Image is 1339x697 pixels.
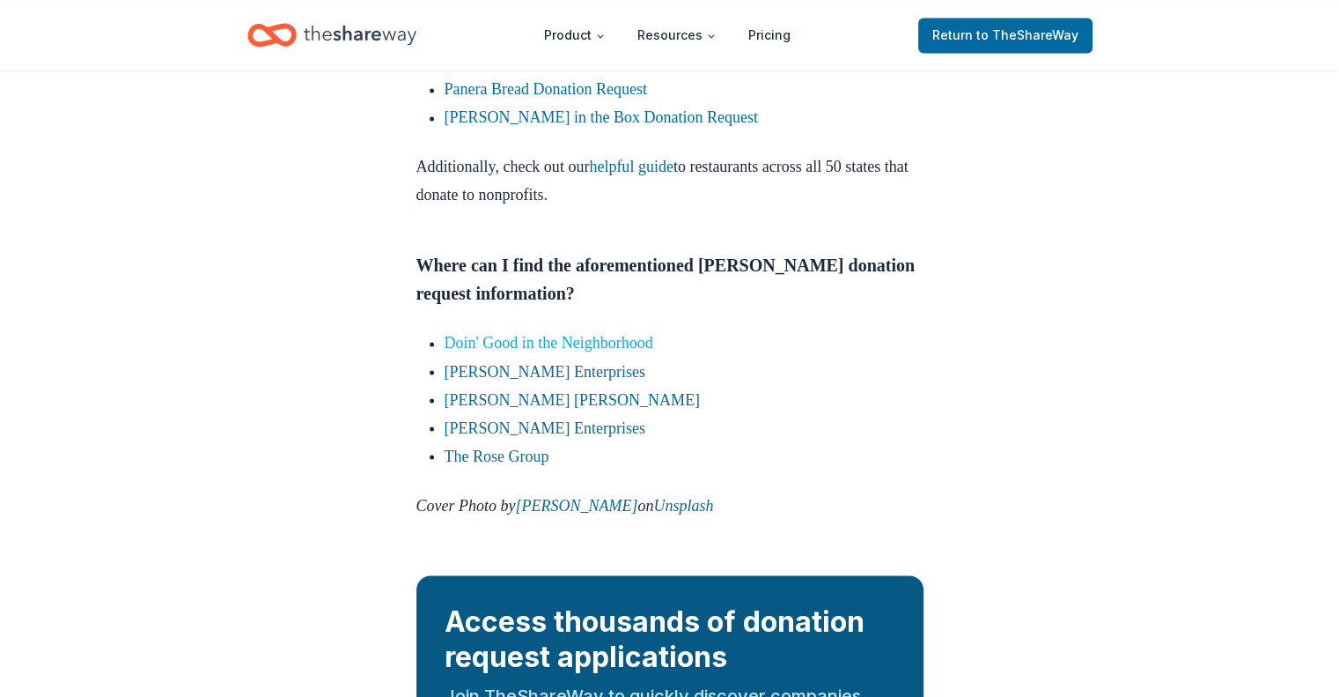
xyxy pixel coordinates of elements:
[515,496,637,514] a: [PERSON_NAME]
[653,496,713,514] a: Unsplash
[445,334,653,352] a: Doin' Good in the Neighborhood
[445,80,647,98] a: Panera Bread Donation Request
[416,496,714,514] em: Cover Photo by on
[918,18,1093,53] a: Returnto TheShareWay
[445,390,701,408] a: [PERSON_NAME] [PERSON_NAME]
[445,419,645,436] a: [PERSON_NAME] Enterprises
[530,18,620,53] button: Product
[932,25,1078,46] span: Return
[247,14,416,56] a: Home
[445,362,645,380] a: [PERSON_NAME] Enterprises
[734,18,805,53] a: Pricing
[530,14,805,56] nav: Main
[623,18,731,53] button: Resources
[416,152,923,209] p: Additionally, check out our to restaurants across all 50 states that donate to nonprofits.
[589,158,673,175] a: helpful guide
[445,108,758,126] a: [PERSON_NAME] in the Box Donation Request
[445,604,895,674] div: Access thousands of donation request applications
[976,27,1078,42] span: to TheShareWay
[445,447,549,464] a: The Rose Group
[416,251,923,308] h3: Where can I find the aforementioned [PERSON_NAME] donation request information?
